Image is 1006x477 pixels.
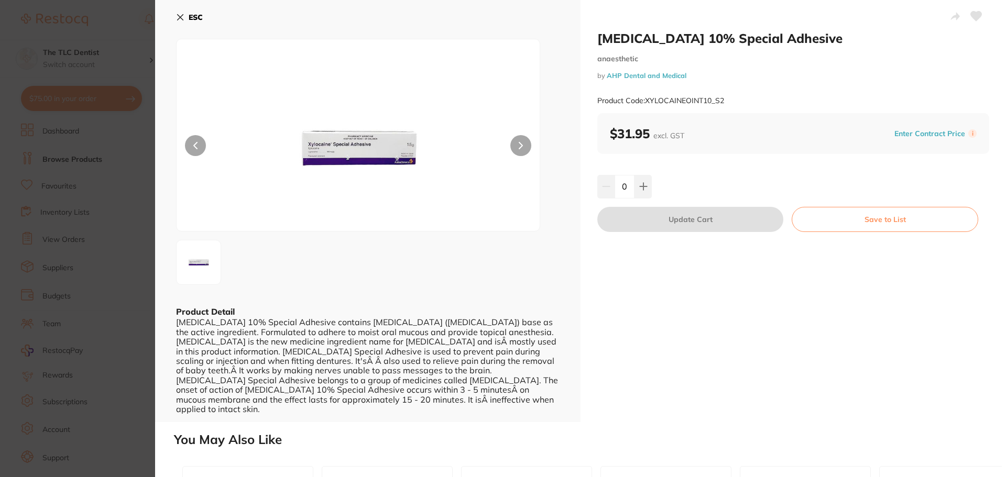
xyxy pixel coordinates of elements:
p: Message from Restocq, sent 16h ago [34,178,198,187]
b: ESC [189,13,203,22]
img: MDM2 [249,65,467,231]
div: 🌱Get 20% off all RePractice products on Restocq until [DATE]. Simply head to Browse Products and ... [34,47,198,98]
div: [MEDICAL_DATA] 10% Special Adhesive contains [MEDICAL_DATA] ([MEDICAL_DATA]) base as the active i... [176,317,560,414]
a: AHP Dental and Medical [607,71,686,80]
img: MDM2 [180,243,217,281]
i: Discount will be applied on the supplier’s end. [34,79,193,97]
small: Product Code: XYLOCAINEOINT10_S2 [597,96,724,105]
small: anaesthetic [597,54,989,63]
button: Update Cart [597,207,783,232]
label: i [968,129,977,138]
button: Save to List [792,207,978,232]
h2: You May Also Like [174,432,1002,447]
h2: [MEDICAL_DATA] 10% Special Adhesive [597,30,989,46]
small: by [597,72,989,80]
div: Hi [PERSON_NAME], [34,16,198,27]
div: Message content [34,16,198,173]
img: Profile image for Restocq [12,19,29,36]
b: Product Detail [176,306,235,317]
div: Choose a greener path in healthcare! [34,31,198,42]
button: Enter Contract Price [891,129,968,139]
span: excl. GST [653,131,684,140]
button: ESC [176,8,203,26]
div: message notification from Restocq, 16h ago. Hi Dimitri, Choose a greener path in healthcare! 🌱Get... [4,9,205,194]
b: $31.95 [610,126,684,141]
